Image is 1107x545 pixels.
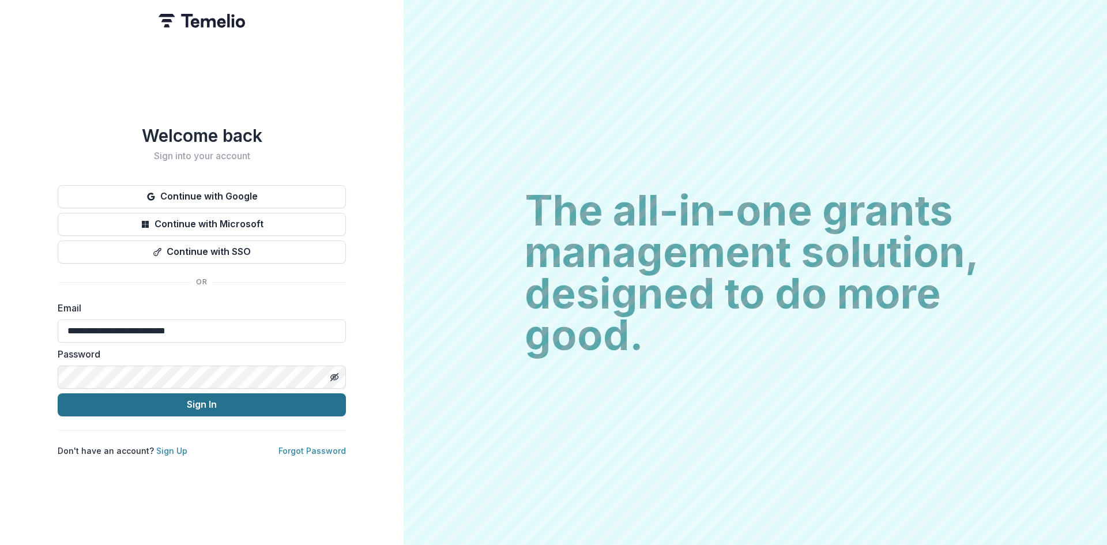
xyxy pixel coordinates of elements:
h1: Welcome back [58,125,346,146]
label: Password [58,347,339,361]
button: Continue with SSO [58,240,346,264]
button: Continue with Microsoft [58,213,346,236]
a: Forgot Password [278,446,346,456]
img: Temelio [159,14,245,28]
button: Sign In [58,393,346,416]
a: Sign Up [156,446,187,456]
label: Email [58,301,339,315]
button: Continue with Google [58,185,346,208]
h2: Sign into your account [58,151,346,161]
button: Toggle password visibility [325,368,344,386]
p: Don't have an account? [58,445,187,457]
